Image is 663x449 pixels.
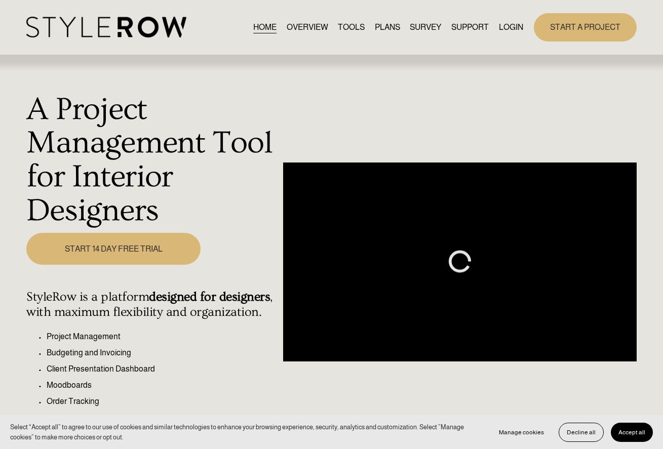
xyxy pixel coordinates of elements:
a: HOME [253,20,277,34]
p: Client Presentation Dashboard [47,363,277,375]
p: Budgeting and Invoicing [47,347,277,359]
span: Decline all [567,429,596,436]
h4: StyleRow is a platform , with maximum flexibility and organization. [26,290,277,320]
span: Accept all [618,429,645,436]
span: SUPPORT [451,21,489,33]
a: SURVEY [410,20,441,34]
p: Project Management [47,331,277,343]
strong: designed for designers [149,290,270,304]
button: Decline all [559,423,604,442]
a: TOOLS [338,20,365,34]
a: START 14 DAY FREE TRIAL [26,233,200,265]
p: Select “Accept all” to agree to our use of cookies and similar technologies to enhance your brows... [10,422,481,442]
a: PLANS [375,20,400,34]
a: OVERVIEW [287,20,328,34]
span: Manage cookies [499,429,544,436]
button: Manage cookies [491,423,552,442]
p: Order Tracking [47,395,277,407]
p: Moodboards [47,379,277,391]
a: LOGIN [499,20,523,34]
a: folder dropdown [451,20,489,34]
img: StyleRow [26,17,186,37]
a: START A PROJECT [534,13,637,41]
button: Accept all [611,423,653,442]
h1: A Project Management Tool for Interior Designers [26,93,277,228]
